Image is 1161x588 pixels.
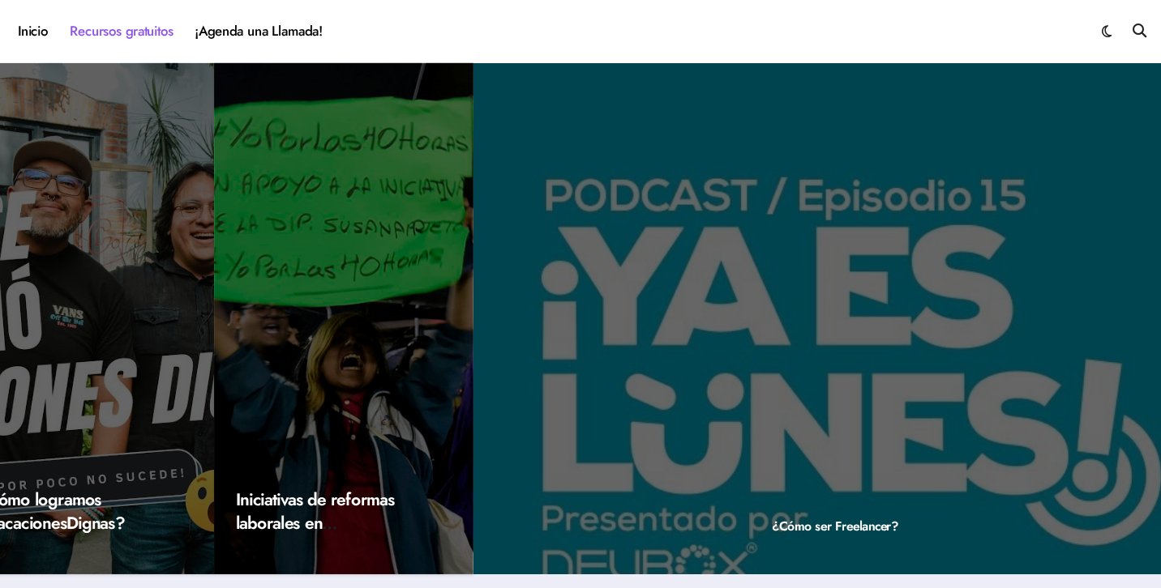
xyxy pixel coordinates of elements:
[11,463,151,509] a: ¿Cómo logramos #VacacionesDignas?
[256,463,413,555] a: Iniciativas de reformas laborales en [GEOGRAPHIC_DATA] (2023)
[766,492,887,509] a: ¿Cómo ser Freelancer?
[208,8,349,52] a: ¡Agenda una Llamada!
[88,8,208,52] a: Recursos gratuitos
[39,8,88,52] a: Inicio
